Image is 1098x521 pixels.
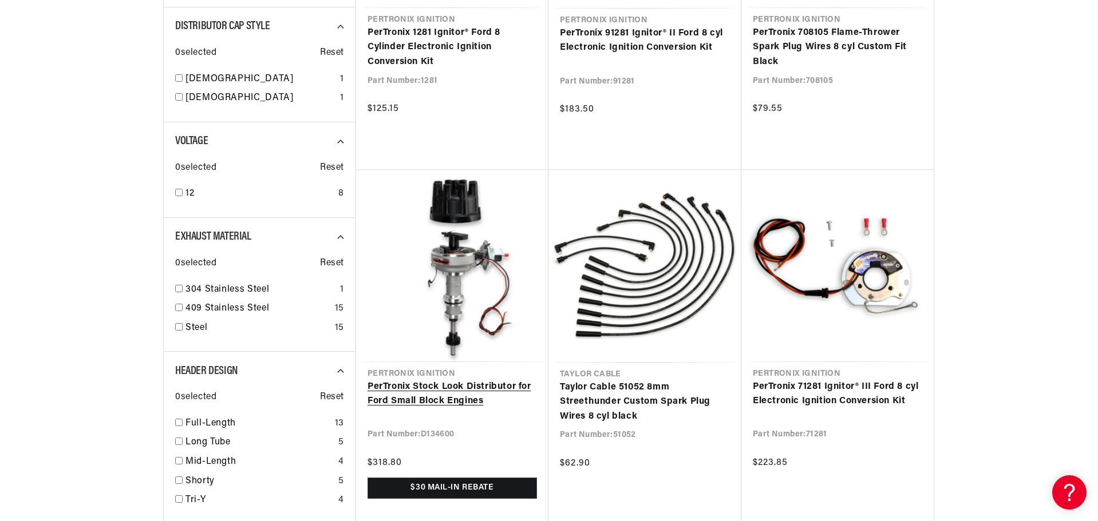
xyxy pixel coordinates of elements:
div: 15 [335,301,344,316]
a: PerTronix 708105 Flame-Thrower Spark Plug Wires 8 cyl Custom Fit Black [753,26,922,70]
a: [DEMOGRAPHIC_DATA] [185,91,335,106]
a: Tri-Y [185,493,334,508]
a: Long Tube [185,435,334,450]
div: 4 [338,455,344,470]
a: Taylor Cable 51052 8mm Streethunder Custom Spark Plug Wires 8 cyl black [560,380,730,424]
a: 409 Stainless Steel [185,301,330,316]
a: 304 Stainless Steel [185,283,335,297]
a: Full-Length [185,416,330,431]
span: Reset [320,256,344,271]
span: 0 selected [175,390,216,405]
div: 1 [340,283,344,297]
span: 0 selected [175,46,216,61]
a: PerTronix 91281 Ignitor® II Ford 8 cyl Electronic Ignition Conversion Kit [560,26,730,55]
span: 0 selected [175,256,216,271]
div: 4 [338,493,344,508]
div: 1 [340,72,344,87]
a: PerTronix Stock Look Distributor for Ford Small Block Engines [368,380,537,409]
a: 12 [185,186,334,201]
a: Shorty [185,474,334,489]
a: PerTronix 71281 Ignitor® III Ford 8 cyl Electronic Ignition Conversion Kit [753,380,922,409]
span: Distributor Cap Style [175,21,270,32]
a: Steel [185,321,330,336]
div: 15 [335,321,344,336]
div: 5 [338,474,344,489]
div: 13 [335,416,344,431]
span: Reset [320,390,344,405]
span: 0 selected [175,161,216,176]
a: Mid-Length [185,455,334,470]
div: 8 [338,186,344,201]
div: 1 [340,91,344,106]
span: Header Design [175,365,238,377]
div: 5 [338,435,344,450]
span: Reset [320,46,344,61]
a: [DEMOGRAPHIC_DATA] [185,72,335,87]
span: Exhaust Material [175,231,251,242]
span: Voltage [175,136,208,147]
span: Reset [320,161,344,176]
a: PerTronix 1281 Ignitor® Ford 8 Cylinder Electronic Ignition Conversion Kit [368,26,537,70]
